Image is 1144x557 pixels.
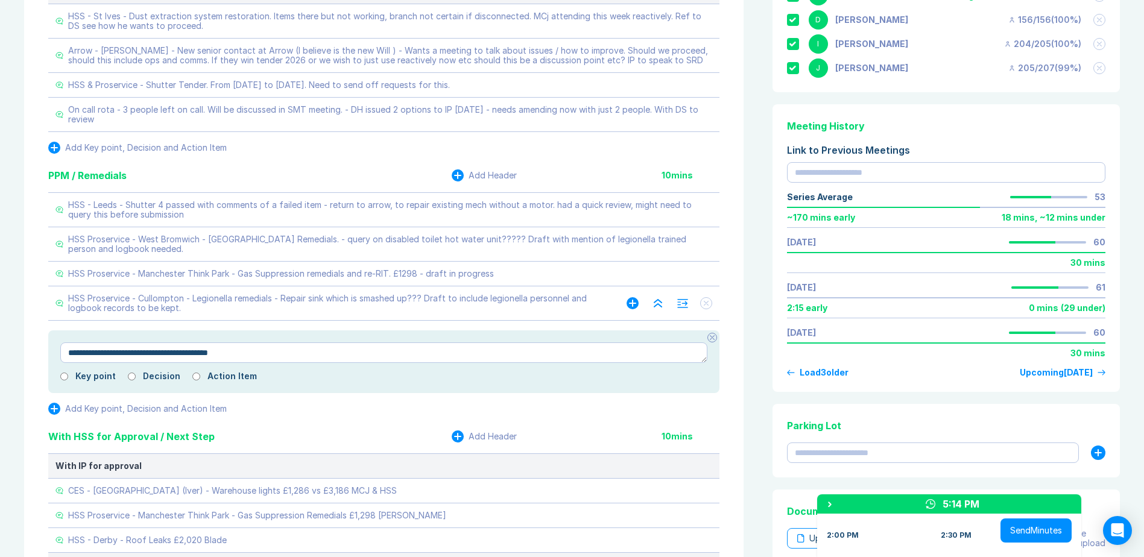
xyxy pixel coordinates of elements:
div: David Hayter [835,15,908,25]
div: Jonny Welbourn [835,63,908,73]
div: Open Intercom Messenger [1103,516,1132,545]
div: HSS Proservice - Manchester Think Park - Gas Suppression Remedials £1,298 [PERSON_NAME] [68,511,446,520]
div: HSS Proservice - West Bromwich - [GEOGRAPHIC_DATA] Remedials. - query on disabled toilet hot wate... [68,234,712,254]
div: 61 [1096,283,1105,292]
button: Add Key point, Decision and Action Item [48,142,227,154]
div: 0 mins [1029,303,1058,313]
div: Add Key point, Decision and Action Item [65,143,227,153]
div: CES - [GEOGRAPHIC_DATA] (Iver) - Warehouse lights £1,286 vs £3,186 MCJ & HSS [68,486,397,496]
div: PPM / Remedials [48,168,127,183]
div: 30 mins [1070,348,1105,358]
div: ~ 170 mins early [787,213,855,222]
div: Iain Parnell [835,39,908,49]
label: Key point [75,371,116,381]
a: [DATE] [787,283,816,292]
div: Meeting History [787,119,1105,133]
div: ( 29 under ) [1061,303,1105,313]
div: HSS - St Ives - Dust extraction system restoration. Items there but not working, branch not certa... [68,11,712,31]
div: 18 mins , ~ 12 mins under [1002,213,1105,222]
div: Load 3 older [800,368,849,377]
div: Add Key point, Decision and Action Item [65,404,227,414]
div: 53 [1095,192,1105,202]
div: Parking Lot [787,418,1105,433]
button: SendMinutes [1000,518,1072,543]
div: 205 / 207 ( 99 %) [1008,63,1081,73]
div: 2:00 PM [827,530,859,540]
button: Load3older [787,368,849,377]
div: 10 mins [662,432,719,441]
div: J [809,58,828,78]
div: 30 mins [1070,258,1105,268]
div: HSS Proservice - Manchester Think Park - Gas Suppression remedials and re-RIT. £1298 - draft in p... [68,269,494,278]
div: Documents & Images [787,504,1105,518]
button: Add Header [452,430,517,442]
div: HSS - Derby - Roof Leaks £2,020 Blade [68,535,227,545]
div: I [809,34,828,54]
label: Decision [143,371,180,381]
div: 2:15 early [787,303,827,313]
div: Series Average [787,192,853,202]
div: With IP for approval [55,461,712,471]
button: Add Key point, Decision and Action Item [48,403,227,415]
div: Upload File(s) [787,528,875,549]
a: Upcoming[DATE] [1020,368,1105,377]
label: Action Item [207,371,257,381]
div: With HSS for Approval / Next Step [48,429,215,444]
div: HSS & Proservice - Shutter Tender. From [DATE] to [DATE]. Need to send off requests for this. [68,80,450,90]
button: Add Header [452,169,517,181]
div: 2:30 PM [941,530,972,540]
div: 10 mins [662,171,719,180]
div: 60 [1093,238,1105,247]
a: [DATE] [787,328,816,338]
div: Add Header [469,171,517,180]
div: 5:14 PM [943,497,979,511]
div: 204 / 205 ( 100 %) [1004,39,1081,49]
div: 60 [1093,328,1105,338]
div: HSS - Leeds - Shutter 4 passed with comments of a failed item - return to arrow, to repair existi... [68,200,712,219]
div: Add Header [469,432,517,441]
div: Arrow - [PERSON_NAME] - New senior contact at Arrow (I believe is the new Will ) - Wants a meetin... [68,46,712,65]
a: [DATE] [787,238,816,247]
div: HSS Proservice - Cullompton - Legionella remedials - Repair sink which is smashed up??? Draft to ... [68,294,602,313]
div: 156 / 156 ( 100 %) [1008,15,1081,25]
div: D [809,10,828,30]
div: On call rota - 3 people left on call. Will be discussed in SMT meeting. - DH issued 2 options to ... [68,105,712,124]
div: Link to Previous Meetings [787,143,1105,157]
div: Upcoming [DATE] [1020,368,1093,377]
